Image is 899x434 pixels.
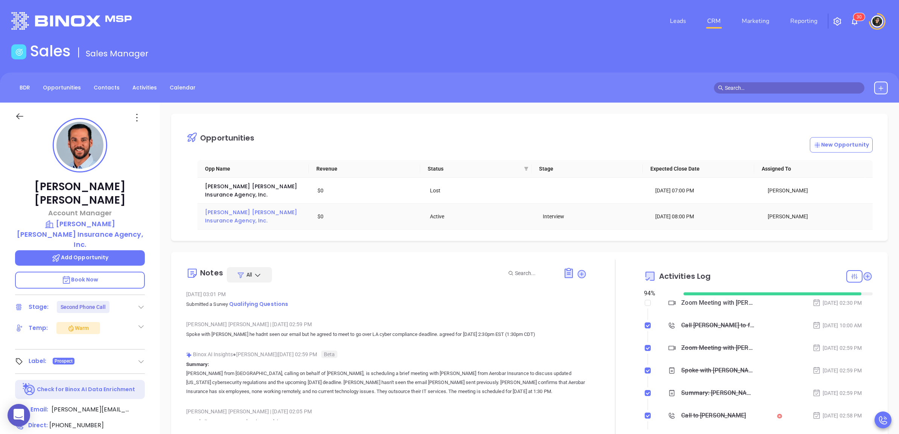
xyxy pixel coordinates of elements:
a: Marketing [739,14,772,29]
h1: Sales [30,42,71,60]
div: Stage: [29,301,49,313]
p: New Opportunity [814,141,869,149]
div: [PERSON_NAME] [PERSON_NAME] [DATE] 02:05 PM [186,406,586,417]
div: [DATE] 08:00 PM [655,212,757,221]
div: Interview [543,212,645,221]
a: [PERSON_NAME] [PERSON_NAME] Insurance Agency, Inc. [205,183,299,198]
div: Binox AI Insights [PERSON_NAME] | [DATE] 02:59 PM [186,349,586,360]
span: 0 [859,14,862,20]
span: Add Opportunity [52,254,109,261]
th: Stage [532,160,643,178]
span: Beta [321,351,337,358]
div: Active [430,212,532,221]
span: search [718,85,723,91]
input: Search... [515,269,555,277]
div: [DATE] 02:30 PM [812,299,862,307]
span: Prospect [55,357,73,365]
div: [DATE] 02:59 PM [812,344,862,352]
div: [DATE] 02:59 PM [812,366,862,375]
a: BDR [15,82,35,94]
div: Warm [67,324,89,333]
div: Second Phone Call [61,301,106,313]
div: Call [PERSON_NAME] to follow up [681,320,754,331]
a: CRM [704,14,724,29]
div: [DATE] 07:00 PM [655,186,757,195]
th: Expected Close Date [643,160,754,178]
th: Revenue [309,160,420,178]
img: iconNotification [850,17,859,26]
span: Email: [30,405,48,415]
img: svg%3e [186,352,192,358]
div: Temp: [29,322,48,334]
div: Notes [200,269,223,277]
span: Direct : [28,421,48,429]
div: Call to [PERSON_NAME] [681,410,746,421]
div: Lost [430,186,532,195]
a: Leads [667,14,689,29]
span: [PERSON_NAME][EMAIL_ADDRESS][DOMAIN_NAME] [52,405,131,414]
span: | [270,408,271,414]
span: ● [233,351,236,357]
p: Account Manager [15,208,145,218]
div: Spoke with [PERSON_NAME] he hadnt seen our email but he agreed to meet to go over LA cyber compli... [681,365,754,376]
p: [PERSON_NAME] from [GEOGRAPHIC_DATA], calling on behalf of [PERSON_NAME], is scheduling a brief m... [186,369,586,396]
span: filter [524,166,528,171]
a: Reporting [787,14,820,29]
span: filter [522,163,530,174]
div: 94 % [644,289,674,298]
div: Opportunities [200,134,254,142]
a: Calendar [165,82,200,94]
img: user [871,15,883,27]
p: Check for Binox AI Data Enrichment [37,386,135,393]
span: Activities Log [659,272,711,280]
p: no website, no answer, number rings and rings [186,417,586,426]
a: Opportunities [38,82,85,94]
div: Zoom Meeting with [PERSON_NAME] [681,342,754,354]
img: logo [11,12,132,30]
img: profile-user [56,122,103,169]
img: iconSetting [833,17,842,26]
th: Assigned To [754,160,866,178]
div: [PERSON_NAME] [768,186,870,195]
div: [DATE] 02:58 PM [812,411,862,420]
div: Label: [29,355,47,367]
div: $0 [317,212,419,221]
p: Submitted a Survey [186,300,586,309]
p: [PERSON_NAME] [PERSON_NAME] [15,180,145,207]
img: Ai-Enrich-DaqCidB-.svg [23,383,36,396]
a: Activities [128,82,161,94]
span: All [246,271,252,278]
span: Book Now [62,276,99,283]
div: [DATE] 10:00 AM [812,321,862,330]
div: [DATE] 02:59 PM [812,389,862,397]
p: Spoke with [PERSON_NAME] he hadnt seen our email but he agreed to meet to go over LA cyber compli... [186,330,586,339]
div: Summary: [PERSON_NAME] from [GEOGRAPHIC_DATA], calling on behalf of [PERSON_NAME], is scheduling ... [681,387,754,399]
span: [PHONE_NUMBER] [49,421,104,429]
sup: 30 [853,13,865,21]
div: [DATE] 03:01 PM [186,289,586,300]
div: Zoom Meeting with [PERSON_NAME] [681,297,754,308]
div: [PERSON_NAME] [PERSON_NAME] [DATE] 02:59 PM [186,319,586,330]
a: Contacts [89,82,124,94]
input: Search… [725,84,860,92]
div: [PERSON_NAME] [768,212,870,221]
a: [PERSON_NAME] [PERSON_NAME] Insurance Agency, Inc. [205,209,299,224]
span: Status [428,165,521,173]
b: Summary: [186,361,209,367]
span: 3 [856,14,859,20]
span: Qualifying Questions [229,300,288,308]
span: | [270,321,271,327]
th: Opp Name [197,160,309,178]
span: Sales Manager [86,48,149,59]
a: [PERSON_NAME] [PERSON_NAME] Insurance Agency, Inc. [15,219,145,250]
div: $0 [317,186,419,195]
